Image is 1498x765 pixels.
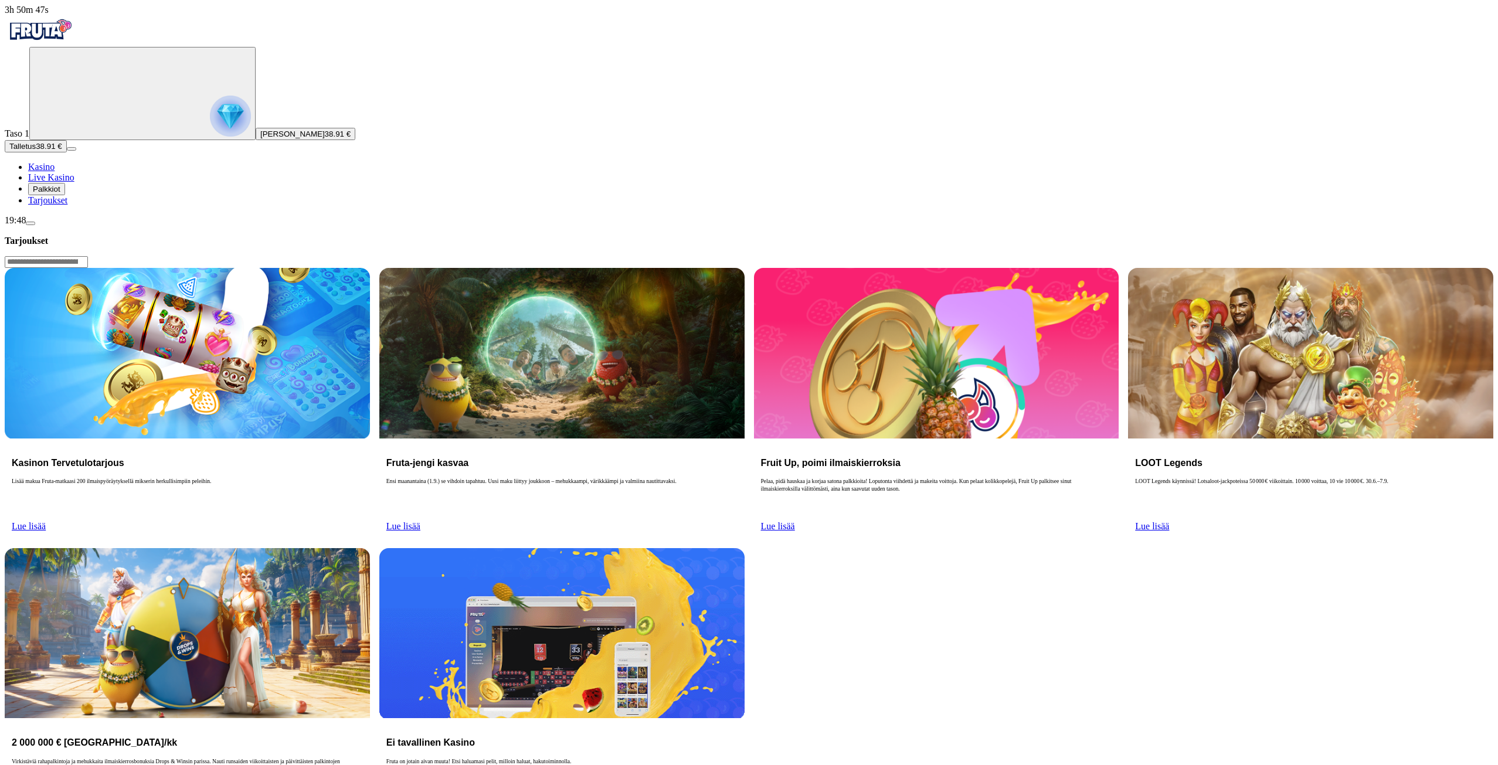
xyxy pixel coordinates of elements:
input: Search [5,256,88,268]
span: Kasino [28,162,55,172]
h3: Fruta-jengi kasvaa [386,457,738,468]
img: Ei tavallinen Kasino [379,548,745,718]
button: Talletusplus icon38.91 € [5,140,67,152]
button: reward progress [29,47,256,140]
button: [PERSON_NAME]38.91 € [256,128,355,140]
h3: 2 000 000 € [GEOGRAPHIC_DATA]/kk [12,737,363,748]
img: Fruit Up, poimi ilmaiskierroksia [754,268,1119,438]
button: reward iconPalkkiot [28,183,65,195]
img: Kasinon Tervetulotarjous [5,268,370,438]
a: diamond iconKasino [28,162,55,172]
a: Lue lisää [761,521,795,531]
span: [PERSON_NAME] [260,130,325,138]
span: Talletus [9,142,36,151]
a: Fruta [5,36,75,46]
span: Taso 1 [5,128,29,138]
p: LOOT Legends käynnissä! Lotsaloot‑jackpoteissa 50 000 € viikoittain. 10 000 voittaa, 10 vie 10 00... [1135,478,1486,515]
span: Palkkiot [33,185,60,193]
a: gift-inverted iconTarjoukset [28,195,67,205]
button: menu [26,222,35,225]
span: user session time [5,5,49,15]
a: Lue lisää [386,521,420,531]
p: Lisää makua Fruta-matkaasi 200 ilmaispyöräytyksellä mikserin herkullisimpiin peleihin. [12,478,363,515]
h3: Kasinon Tervetulotarjous [12,457,363,468]
p: Ensi maanantaina (1.9.) se vihdoin tapahtuu. Uusi maku liittyy joukkoon – mehukkaampi, värikkäämp... [386,478,738,515]
h3: LOOT Legends [1135,457,1486,468]
span: Tarjoukset [28,195,67,205]
img: Fruta [5,15,75,45]
span: Live Kasino [28,172,74,182]
h3: Ei tavallinen Kasino [386,737,738,748]
button: menu [67,147,76,151]
img: reward progress [210,96,251,137]
img: Fruta-jengi kasvaa [379,268,745,438]
img: 2 000 000 € Palkintopotti/kk [5,548,370,718]
a: Lue lisää [1135,521,1169,531]
h3: Tarjoukset [5,235,1493,246]
a: poker-chip iconLive Kasino [28,172,74,182]
h3: Fruit Up, poimi ilmaiskierroksia [761,457,1112,468]
a: Lue lisää [12,521,46,531]
nav: Primary [5,15,1493,206]
p: Pelaa, pidä hauskaa ja korjaa satona palkkioita! Loputonta viihdettä ja makeita voittoja. Kun pel... [761,478,1112,515]
span: 38.91 € [36,142,62,151]
span: 38.91 € [325,130,351,138]
span: 19:48 [5,215,26,225]
img: LOOT Legends [1128,268,1493,438]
